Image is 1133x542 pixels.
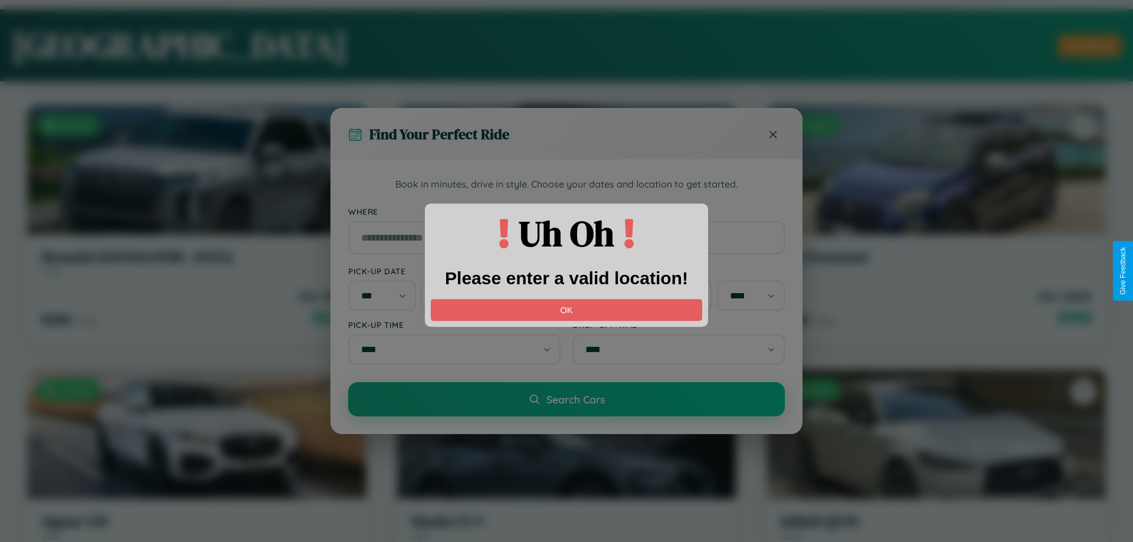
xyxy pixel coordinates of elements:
[546,393,605,406] span: Search Cars
[572,320,785,330] label: Drop-off Time
[348,320,561,330] label: Pick-up Time
[369,124,509,144] h3: Find Your Perfect Ride
[348,177,785,192] p: Book in minutes, drive in style. Choose your dates and location to get started.
[572,266,785,276] label: Drop-off Date
[348,266,561,276] label: Pick-up Date
[348,206,785,216] label: Where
